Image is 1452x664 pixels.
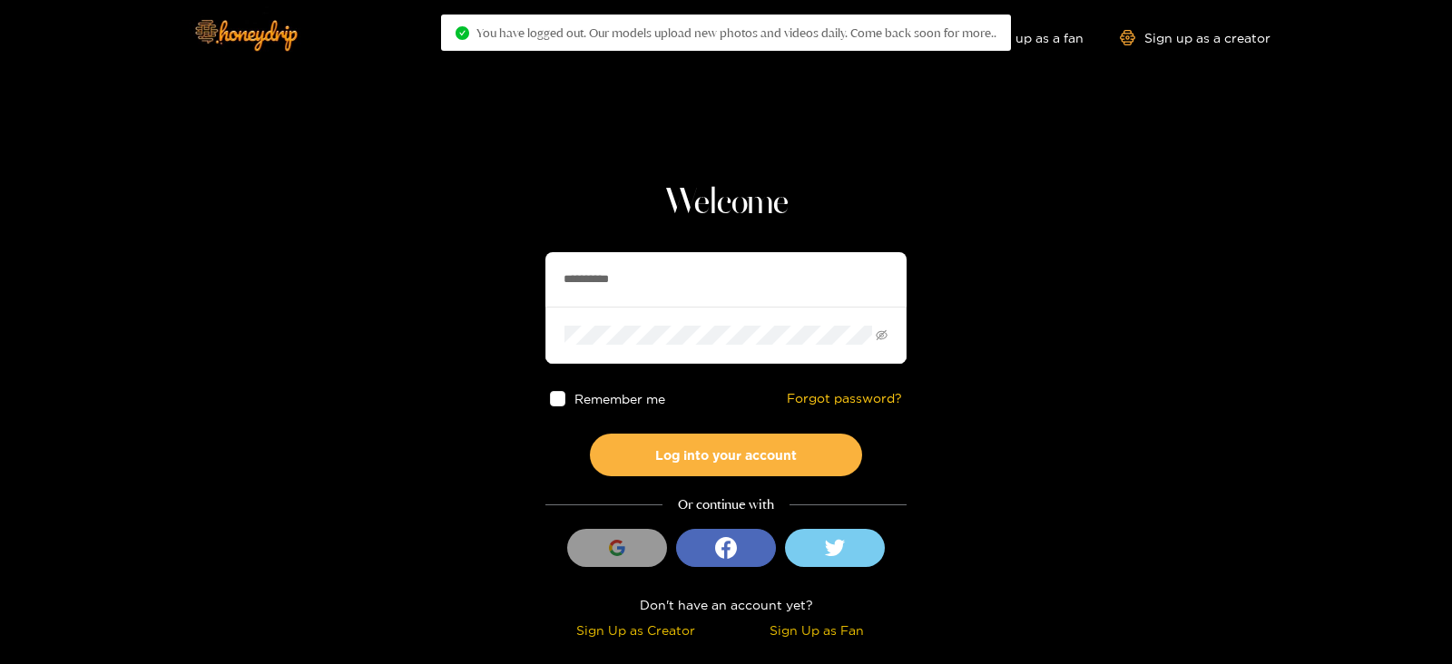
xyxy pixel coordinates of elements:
[545,181,907,225] h1: Welcome
[545,494,907,515] div: Or continue with
[456,26,469,40] span: check-circle
[476,25,996,40] span: You have logged out. Our models upload new photos and videos daily. Come back soon for more..
[787,391,902,406] a: Forgot password?
[545,594,907,615] div: Don't have an account yet?
[574,392,665,405] span: Remember me
[731,620,902,640] div: Sign Up as Fan
[959,30,1084,45] a: Sign up as a fan
[876,329,888,341] span: eye-invisible
[590,434,862,476] button: Log into your account
[550,620,721,640] div: Sign Up as Creator
[1120,30,1270,45] a: Sign up as a creator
